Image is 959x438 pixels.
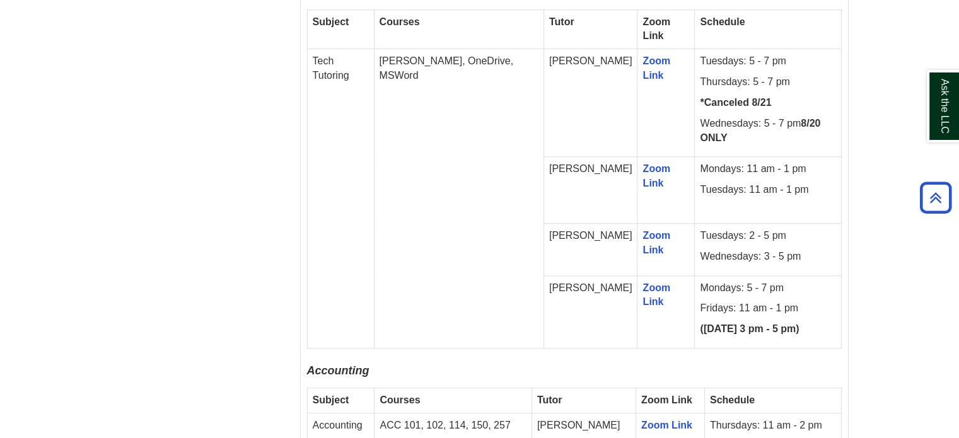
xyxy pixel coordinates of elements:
strong: Schedule [700,16,745,27]
a: Back to Top [915,189,956,206]
p: Wednesdays: 3 - 5 pm [700,250,835,264]
strong: Subject [313,395,349,405]
p: Thursdays: 11 am - 2 pm [710,418,836,433]
p: Mondays: 11 am - 1 pm [700,162,835,176]
p: [PERSON_NAME], OneDrive, MSWord [380,54,538,83]
p: Tuesdays: 11 am - 1 pm [700,183,835,197]
strong: 8/20 ONLY [700,118,820,143]
td: [PERSON_NAME] [543,223,637,275]
a: Zoom Link [642,163,670,188]
td: [PERSON_NAME] [543,157,637,224]
td: [PERSON_NAME] [543,275,637,349]
strong: *Canceled 8/21 [700,97,771,108]
p: Thursdays: 5 - 7 pm [700,75,835,89]
strong: Tutor [537,395,562,405]
strong: Courses [380,395,420,405]
td: [PERSON_NAME] [543,49,637,157]
p: Fridays: 11 am - 1 pm [700,301,835,316]
p: Wednesdays: 5 - 7 pm [700,117,835,146]
p: Tuesdays: 2 - 5 pm [700,229,835,243]
span: Accounting [307,364,369,377]
a: Zoom Link [642,282,670,308]
p: Tuesdays: 5 - 7 pm [700,54,835,69]
a: Zoom Link [642,230,670,255]
p: Mondays: 5 - 7 pm [700,281,835,296]
strong: Zoom Link [642,16,670,42]
strong: Courses [380,16,420,27]
strong: Zoom Link [641,395,692,405]
strong: Subject [313,16,349,27]
p: ACC 101, 102, 114, 150, 257 [380,418,526,433]
a: Zoom Link [641,420,692,430]
td: Tech Tutoring [307,49,374,349]
strong: ([DATE] 3 pm - 5 pm) [700,323,799,334]
strong: Schedule [710,395,755,405]
a: Zoom Link [642,55,670,81]
strong: Tutor [549,16,574,27]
